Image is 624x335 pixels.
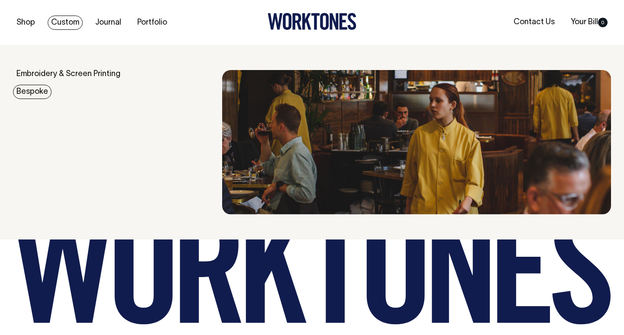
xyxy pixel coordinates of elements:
[13,67,124,81] a: Embroidery & Screen Printing
[134,16,171,30] a: Portfolio
[48,16,83,30] a: Custom
[510,15,558,29] a: Contact Us
[567,15,611,29] a: Your Bill0
[13,85,52,99] a: Bespoke
[222,70,611,214] img: Bespoke
[92,16,125,30] a: Journal
[13,16,39,30] a: Shop
[598,18,608,27] span: 0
